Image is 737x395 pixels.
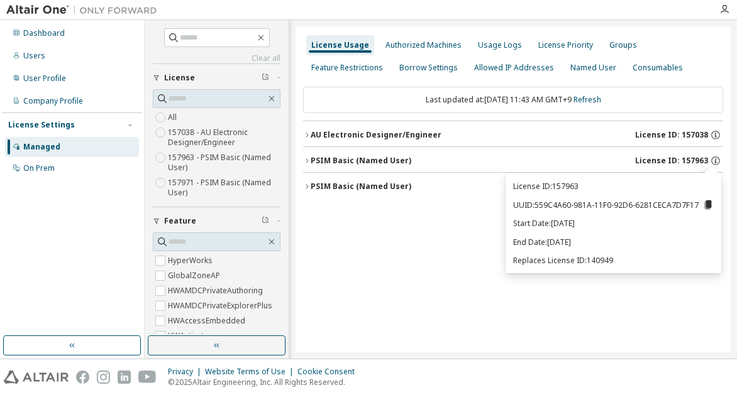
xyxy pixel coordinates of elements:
[513,181,714,192] p: License ID: 157963
[168,253,215,268] label: HyperWorks
[168,298,275,313] label: HWAMDCPrivateExplorerPlus
[311,130,441,140] div: AU Electronic Designer/Engineer
[138,371,157,384] img: youtube.svg
[303,173,723,200] button: PSIM Basic (Named User)License ID: 157971
[153,207,280,235] button: Feature
[168,150,280,175] label: 157963 - PSIM Basic (Named User)
[513,255,714,266] p: Replaces License ID: 140949
[168,283,265,298] label: HWAMDCPrivateAuthoring
[153,64,280,92] button: License
[23,51,45,61] div: Users
[23,163,55,173] div: On Prem
[513,199,714,210] p: UUID: 559C4A60-981A-11F0-92D6-6281CECA7D7F17
[538,40,593,50] div: License Priority
[168,268,223,283] label: GlobalZoneAP
[118,371,131,384] img: linkedin.svg
[303,121,723,149] button: AU Electronic Designer/EngineerLicense ID: 157038
[4,371,69,384] img: altair_logo.svg
[205,367,297,377] div: Website Terms of Use
[76,371,89,384] img: facebook.svg
[6,4,163,16] img: Altair One
[97,371,110,384] img: instagram.svg
[311,156,411,166] div: PSIM Basic (Named User)
[168,125,280,150] label: 157038 - AU Electronic Designer/Engineer
[311,63,383,73] div: Feature Restrictions
[609,40,637,50] div: Groups
[23,142,60,152] div: Managed
[513,237,714,247] p: End Date: [DATE]
[297,367,362,377] div: Cookie Consent
[633,63,683,73] div: Consumables
[262,73,269,83] span: Clear filter
[153,53,280,63] a: Clear all
[574,94,601,105] a: Refresh
[23,73,66,84] div: User Profile
[474,63,554,73] div: Allowed IP Addresses
[635,156,708,166] span: License ID: 157963
[635,130,708,140] span: License ID: 157038
[262,216,269,226] span: Clear filter
[164,73,195,83] span: License
[8,120,75,130] div: License Settings
[311,181,411,192] div: PSIM Basic (Named User)
[303,147,723,175] button: PSIM Basic (Named User)License ID: 157963
[168,367,205,377] div: Privacy
[168,175,280,200] label: 157971 - PSIM Basic (Named User)
[23,96,83,106] div: Company Profile
[168,110,179,125] label: All
[513,218,714,229] p: Start Date: [DATE]
[478,40,522,50] div: Usage Logs
[303,87,723,113] div: Last updated at: [DATE] 11:43 AM GMT+9
[570,63,616,73] div: Named User
[164,216,196,226] span: Feature
[168,377,362,387] p: © 2025 Altair Engineering, Inc. All Rights Reserved.
[168,313,248,328] label: HWAccessEmbedded
[23,28,65,38] div: Dashboard
[385,40,462,50] div: Authorized Machines
[399,63,458,73] div: Borrow Settings
[168,328,211,344] label: HWActivate
[311,40,369,50] div: License Usage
